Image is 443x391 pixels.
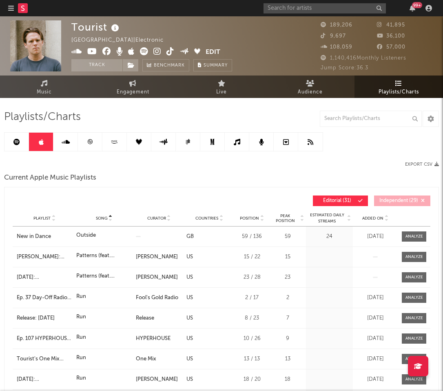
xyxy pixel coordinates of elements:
span: 189,206 [321,22,352,28]
span: Benchmark [154,61,185,71]
div: 2 / 17 [237,294,267,302]
div: 13 / 13 [237,355,267,363]
input: Search for artists [264,3,386,13]
div: [GEOGRAPHIC_DATA] | Electronic [71,36,173,45]
input: Search Playlists/Charts [320,111,422,127]
div: [DATE] [355,355,396,363]
div: 7 [271,314,304,322]
button: Export CSV [405,162,439,167]
a: US [186,295,193,300]
a: Release [136,315,154,321]
a: GB [186,234,194,239]
span: Added On [362,216,383,221]
span: Music [37,87,52,97]
a: Audience [266,76,354,98]
div: 18 / 20 [237,375,267,384]
span: Estimated Daily Streams [308,212,346,224]
div: 23 [271,273,304,282]
a: US [186,315,193,321]
a: [PERSON_NAME] [136,275,178,280]
span: Playlists/Charts [4,112,81,122]
strong: [PERSON_NAME] [136,254,178,260]
div: [DATE] [355,314,396,322]
button: Independent(29) [374,195,430,206]
span: Editorial ( 31 ) [318,198,356,203]
a: Playlists/Charts [354,76,443,98]
button: 99+ [410,5,415,11]
a: New in Dance [17,233,72,241]
a: [DATE]: [PERSON_NAME] Playlist [17,375,72,384]
a: US [186,336,193,341]
button: Track [71,59,122,71]
div: 59 [271,233,304,241]
a: US [186,377,193,382]
div: Outside [76,231,96,240]
div: [DATE] [355,294,396,302]
div: [DATE]: [PERSON_NAME] in for [PERSON_NAME] Playlist [17,273,72,282]
div: Run [76,374,86,382]
span: 41,895 [377,22,405,28]
span: 36,100 [377,33,405,39]
div: 15 / 22 [237,253,267,261]
div: 24 [308,233,351,241]
a: HYPERHOUSE [136,336,171,341]
span: Playlist [33,216,51,221]
div: [DATE] [355,375,396,384]
a: Benchmark [142,59,189,71]
div: Release: [DATE] [17,314,72,322]
div: Tourist [71,20,121,34]
a: US [186,275,193,280]
span: 9,697 [321,33,346,39]
div: 18 [271,375,304,384]
div: 13 [271,355,304,363]
span: Playlists/Charts [379,87,419,97]
span: 1,140,416 Monthly Listeners [321,56,406,61]
span: 108,059 [321,44,352,50]
span: Independent ( 29 ) [379,198,418,203]
div: Run [76,313,86,321]
span: Audience [298,87,323,97]
div: 2 [271,294,304,302]
a: US [186,356,193,362]
span: Position [240,216,259,221]
div: 99 + [412,2,422,8]
div: [PERSON_NAME]: [DATE] [17,253,72,261]
div: [DATE] [355,233,396,241]
div: 23 / 28 [237,273,267,282]
a: Ep. 107 HYPERHOUSE Playlist [17,335,72,343]
span: Summary [204,63,228,68]
a: One Mix [136,356,156,362]
a: Engagement [89,76,177,98]
div: Patterns (feat. [PERSON_NAME]) [76,272,132,280]
span: Song [96,216,108,221]
span: 57,000 [377,44,405,50]
div: 9 [271,335,304,343]
span: Current Apple Music Playlists [4,173,96,183]
div: Run [76,293,86,301]
a: Live [177,76,266,98]
div: 59 / 136 [237,233,267,241]
span: Peak Position [271,213,299,223]
button: Summary [193,59,232,71]
div: Run [76,333,86,342]
a: Tourist's One Mix Playlist [17,355,72,363]
a: [PERSON_NAME] [136,377,178,382]
button: Editorial(31) [313,195,368,206]
span: Curator [147,216,166,221]
span: Engagement [117,87,149,97]
a: Fool's Gold Radio [136,295,178,300]
a: Ep. 37 Day-Off Radio Playlist [17,294,72,302]
span: Jump Score: 36.3 [321,65,368,71]
div: 15 [271,253,304,261]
